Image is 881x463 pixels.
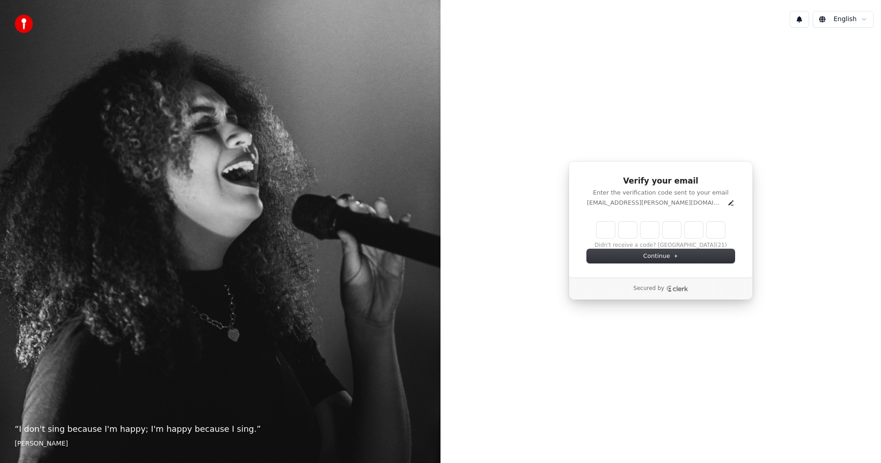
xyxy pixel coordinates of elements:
[727,199,735,206] button: Edit
[643,252,678,260] span: Continue
[597,222,725,238] input: Enter verification code
[587,199,724,207] p: [EMAIL_ADDRESS][PERSON_NAME][DOMAIN_NAME]
[587,189,735,197] p: Enter the verification code sent to your email
[633,285,664,292] p: Secured by
[587,176,735,187] h1: Verify your email
[587,249,735,263] button: Continue
[15,423,426,435] p: “ I don't sing because I'm happy; I'm happy because I sing. ”
[666,285,688,292] a: Clerk logo
[15,15,33,33] img: youka
[15,439,426,448] footer: [PERSON_NAME]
